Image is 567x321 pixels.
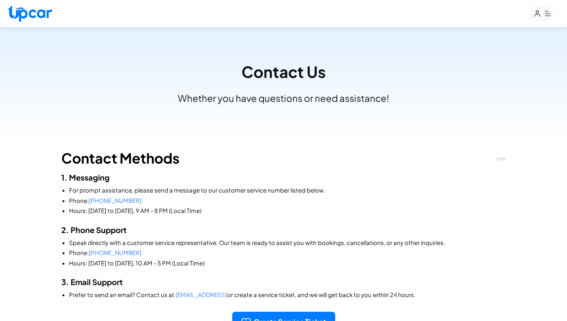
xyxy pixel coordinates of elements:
[69,248,506,257] li: Phone:
[69,259,506,268] li: Hours: [DATE] to [DATE], 10 AM - 5 PM (Local Time)
[69,238,506,247] li: Speak directly with a customer service representative. Our team is ready to assist you with booki...
[89,249,142,256] span: [PHONE_NUMBER]
[89,197,142,204] span: [PHONE_NUMBER]
[175,291,227,298] span: [EMAIL_ADDRESS]
[69,196,506,205] li: Phone:
[61,172,506,183] h2: 1. Messaging
[178,92,389,104] p: Whether you have questions or need assistance!
[61,225,506,235] h2: 2. Phone Support
[69,186,506,195] li: For prompt assistance, please send a message to our customer service number listed below.
[69,291,506,299] li: Prefer to send an email? Contact us at or create a service ticket, and we will get back to you wi...
[69,206,506,215] li: Hours: [DATE] to [DATE], 9 AM - 8 PM (Local Time)
[61,277,506,287] h2: 3. Email Support
[61,150,180,166] h1: Contact Methods
[8,5,52,22] img: Upcar Logo
[9,64,558,79] h3: Contact Us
